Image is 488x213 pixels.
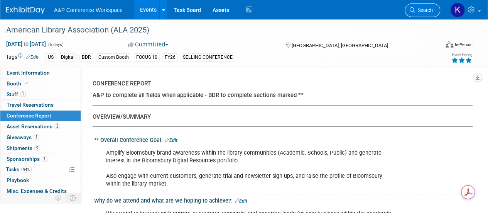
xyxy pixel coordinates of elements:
img: Format-Inperson.png [446,41,453,48]
span: [GEOGRAPHIC_DATA], [GEOGRAPHIC_DATA] [291,43,388,48]
img: ExhibitDay [6,7,45,14]
div: In-Person [454,42,473,48]
div: BDR [79,53,93,61]
div: Amplify Bloomsbury brand awareness within the library communities (Academic, Schools, Public) and... [101,145,398,192]
td: Personalize Event Tab Strip [52,193,65,203]
span: Shipments [7,145,40,151]
span: 1 [42,156,47,162]
span: Asset Reservations [7,123,60,130]
td: Toggle Event Tabs [65,193,81,203]
a: Giveaways1 [0,132,81,143]
div: SELLING CONFERENCE [181,53,235,61]
span: (5 days) [47,42,64,47]
a: Event Information [0,68,81,78]
a: Asset Reservations2 [0,121,81,132]
div: US [46,53,56,61]
button: Committed [125,41,171,49]
span: Event Information [7,70,50,76]
a: Travel Reservations [0,100,81,110]
span: Misc. Expenses & Credits [7,188,67,194]
a: Booth [0,78,81,89]
span: A&P Conference Workspace [54,7,123,13]
span: 9 [34,145,40,151]
div: Why do we attend and what are we hoping to achieve?: [94,195,473,205]
span: Booth [7,80,30,87]
span: to [22,41,30,47]
a: Playbook [0,175,81,186]
a: Conference Report [0,111,81,121]
a: Shipments9 [0,143,81,153]
a: Edit [165,138,177,143]
div: Custom Booth [96,53,131,61]
span: Travel Reservations [7,102,54,108]
span: 1 [34,134,39,140]
a: Misc. Expenses & Credits [0,186,81,196]
span: Playbook [7,177,29,183]
td: Tags [6,53,39,62]
span: Conference Report [7,112,51,119]
span: 94% [21,167,32,172]
a: Edit [235,198,247,204]
div: CONFERENCE REPORT [93,80,467,88]
span: Giveaways [7,134,39,140]
div: American Library Association (ALA 2025) [3,23,433,37]
div: OVERVIEW/SUMMARY [93,113,467,121]
a: Tasks94% [0,164,81,175]
div: Event Rating [451,53,472,57]
img: Katie Bennett [450,3,465,17]
span: 1 [20,91,26,97]
span: 2 [54,123,60,129]
div: FY26 [162,53,178,61]
span: Tasks [6,166,32,172]
span: Sponsorships [7,156,47,162]
a: Staff1 [0,89,81,100]
span: Search [415,7,433,13]
div: A&P to complete all fields when applicable - BDR to complete sections marked ** [93,91,467,99]
span: [DATE] [DATE] [6,41,46,48]
div: ** Overall Conference Goal: [94,134,473,144]
div: Event Format [404,40,473,52]
span: Staff [7,91,26,97]
div: Digital [59,53,77,61]
a: Sponsorships1 [0,154,81,164]
a: Search [405,3,440,17]
div: FOCUS 10 [134,53,160,61]
i: Booth reservation complete [25,81,29,85]
a: Edit [26,55,39,60]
